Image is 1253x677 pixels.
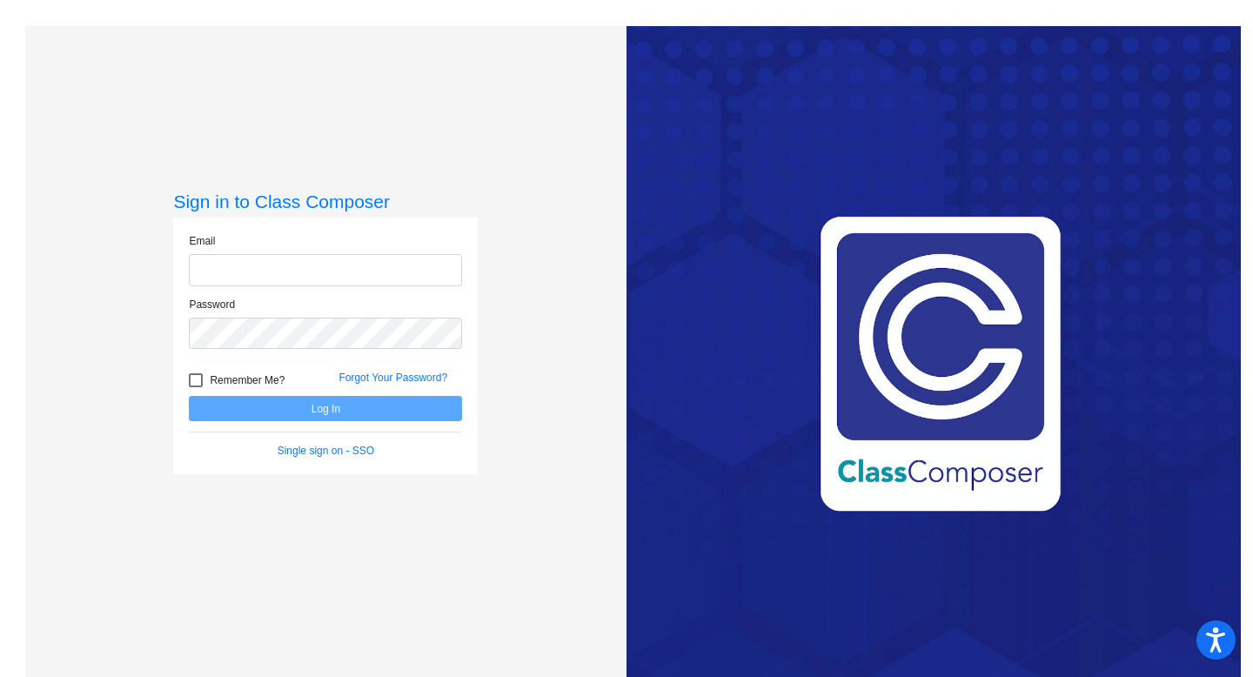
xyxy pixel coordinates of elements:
label: Password [189,297,235,312]
span: Remember Me? [210,370,285,391]
label: Email [189,233,215,249]
a: Single sign on - SSO [278,445,374,457]
button: Log In [189,396,462,421]
h3: Sign in to Class Composer [173,191,478,212]
a: Forgot Your Password? [338,372,447,384]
